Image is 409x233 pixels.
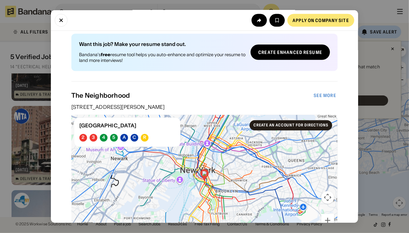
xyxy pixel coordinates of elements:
[92,135,95,140] div: 3
[112,135,115,140] div: 5
[293,18,349,23] div: Apply on company site
[143,135,146,140] div: R
[55,14,68,27] button: Close
[79,52,245,63] div: Bandana's resume tool helps you auto-enhance and optimize your resume to land more interviews!
[101,52,110,57] b: free
[82,135,84,140] div: 2
[123,135,126,140] div: A
[321,214,334,227] button: Zoom in
[258,50,322,55] div: Create Enhanced Resume
[79,41,245,47] div: Want this job? Make your resume stand out.
[71,92,312,100] div: The Neighborhood
[253,124,328,127] div: Create an account for directions
[79,123,175,129] div: [GEOGRAPHIC_DATA]
[132,135,136,140] div: C
[102,135,105,140] div: 4
[314,94,336,98] div: See more
[71,105,338,110] div: [STREET_ADDRESS][PERSON_NAME]
[321,191,334,204] button: Map camera controls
